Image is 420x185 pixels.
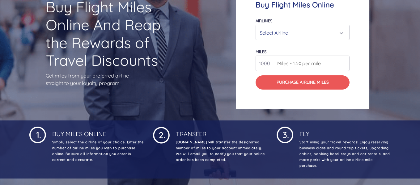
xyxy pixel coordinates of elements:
[153,125,170,144] img: 1
[175,125,267,138] h4: Transfer
[51,139,144,163] p: Simply select the airline of your choice. Enter the number of airline miles you wish to purchase ...
[256,0,350,9] h4: Buy Flight Miles Online
[298,125,391,138] h4: Fly
[256,18,272,23] label: Airlines
[274,60,321,67] span: Miles - 1.5¢ per mile
[29,125,46,143] img: 1
[277,125,293,143] img: 1
[298,139,391,169] p: Start using your travel rewards! Enjoy reserving business class and round trip tickets, upgrading...
[256,49,266,54] label: miles
[256,75,350,89] button: Purchase Airline Miles
[260,27,342,39] div: Select Airline
[175,139,267,163] p: [DOMAIN_NAME] will transfer the designated number of miles to your account immediately. We will e...
[51,125,144,138] h4: Buy Miles Online
[256,25,350,40] button: Select Airline
[46,72,184,87] p: Get miles from your preferred airline straight to your loyalty program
